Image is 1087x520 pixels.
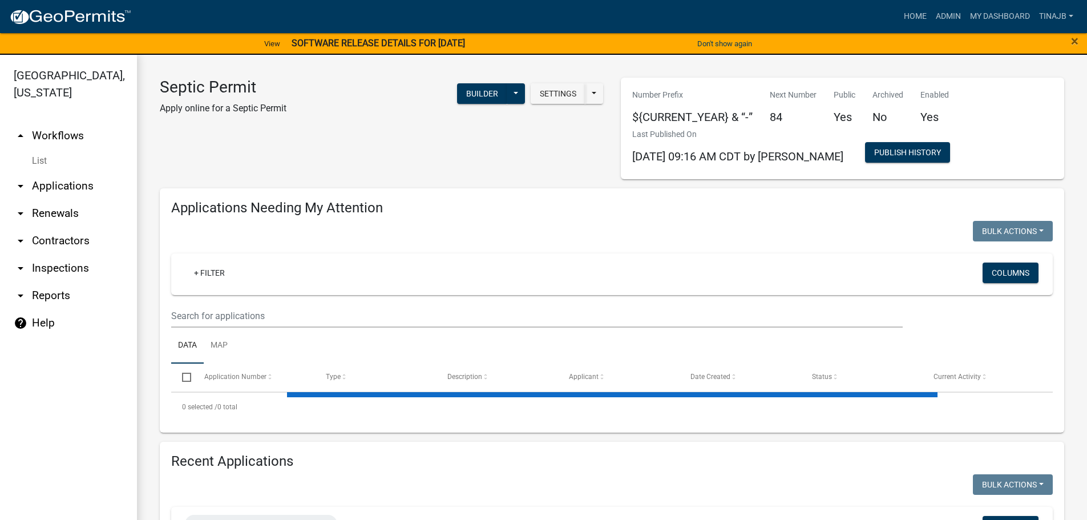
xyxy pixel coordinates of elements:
[923,364,1044,391] datatable-header-cell: Current Activity
[770,110,817,124] h5: 84
[973,474,1053,495] button: Bulk Actions
[14,261,27,275] i: arrow_drop_down
[965,6,1035,27] a: My Dashboard
[801,364,923,391] datatable-header-cell: Status
[531,83,585,104] button: Settings
[14,129,27,143] i: arrow_drop_up
[260,34,285,53] a: View
[447,373,482,381] span: Description
[14,207,27,220] i: arrow_drop_down
[632,150,843,163] span: [DATE] 09:16 AM CDT by [PERSON_NAME]
[632,89,753,101] p: Number Prefix
[899,6,931,27] a: Home
[171,364,193,391] datatable-header-cell: Select
[182,403,217,411] span: 0 selected /
[680,364,801,391] datatable-header-cell: Date Created
[171,453,1053,470] h4: Recent Applications
[973,221,1053,241] button: Bulk Actions
[865,148,950,158] wm-modal-confirm: Workflow Publish History
[14,179,27,193] i: arrow_drop_down
[204,328,235,364] a: Map
[185,263,234,283] a: + Filter
[834,89,855,101] p: Public
[14,289,27,303] i: arrow_drop_down
[693,34,757,53] button: Don't show again
[1071,33,1078,49] span: ×
[193,364,314,391] datatable-header-cell: Application Number
[437,364,558,391] datatable-header-cell: Description
[1035,6,1078,27] a: Tinajb
[171,328,204,364] a: Data
[931,6,965,27] a: Admin
[872,89,903,101] p: Archived
[834,110,855,124] h5: Yes
[920,89,949,101] p: Enabled
[314,364,436,391] datatable-header-cell: Type
[160,102,286,115] p: Apply online for a Septic Permit
[326,373,341,381] span: Type
[14,316,27,330] i: help
[204,373,266,381] span: Application Number
[14,234,27,248] i: arrow_drop_down
[558,364,680,391] datatable-header-cell: Applicant
[1071,34,1078,48] button: Close
[569,373,599,381] span: Applicant
[872,110,903,124] h5: No
[632,128,843,140] p: Last Published On
[770,89,817,101] p: Next Number
[983,263,1038,283] button: Columns
[690,373,730,381] span: Date Created
[171,304,903,328] input: Search for applications
[160,78,286,97] h3: Septic Permit
[632,110,753,124] h5: ${CURRENT_YEAR} & “-”
[865,142,950,163] button: Publish History
[934,373,981,381] span: Current Activity
[292,38,465,49] strong: SOFTWARE RELEASE DETAILS FOR [DATE]
[812,373,832,381] span: Status
[920,110,949,124] h5: Yes
[171,200,1053,216] h4: Applications Needing My Attention
[171,393,1053,421] div: 0 total
[457,83,507,104] button: Builder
